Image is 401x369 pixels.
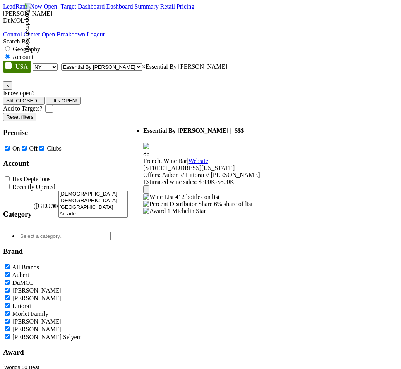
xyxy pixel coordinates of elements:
[12,287,62,294] label: [PERSON_NAME]
[162,172,260,178] span: Aubert // Littorai // [PERSON_NAME]
[160,3,194,10] a: Retail Pricing
[142,63,228,70] span: Essential By Christophe
[19,232,111,240] input: Select a category...
[34,203,49,225] span: ([GEOGRAPHIC_DATA])
[189,158,208,164] a: Website
[143,127,228,134] span: Essential By [PERSON_NAME]
[143,158,187,164] span: French, Wine Bar
[12,54,33,60] label: Account
[3,210,32,218] h3: Category
[47,145,61,152] label: Clubs
[143,158,260,165] div: |
[12,303,31,309] label: Littorai
[3,113,36,121] button: Reset filters
[12,279,34,286] label: DuMOL
[230,127,244,134] span: | $$$
[3,105,42,112] label: Add to Targets?
[3,348,128,357] h3: Award
[143,165,235,171] span: [STREET_ADDRESS][US_STATE]
[42,31,85,38] a: Open Breakdown
[106,3,159,10] a: Dashboard Summary
[12,145,20,152] label: On
[12,326,62,333] label: [PERSON_NAME]
[12,176,50,182] label: Has Depletions
[175,194,219,200] span: 412 bottles on list
[143,172,161,178] span: Offers:
[3,17,24,24] span: DuMOL
[61,3,105,10] a: Target Dashboard
[87,31,105,38] a: Logout
[143,201,212,208] img: Percent Distributor Share
[3,247,128,256] h3: Brand
[3,128,128,137] h3: Premise
[3,97,45,105] button: Still CLOSED...
[143,208,166,215] img: Award
[13,46,40,52] label: Geography
[143,143,149,149] img: quadrant_split.svg
[143,194,174,201] img: Wine List
[12,295,62,301] label: [PERSON_NAME]
[214,201,253,207] span: 6% share of list
[3,3,29,10] a: LeadRank
[3,31,105,38] div: Dropdown Menu
[12,318,62,325] label: [PERSON_NAME]
[143,151,260,158] div: 86
[12,310,48,317] label: Morlet Family
[29,145,38,152] label: Off
[30,3,59,10] a: Now Open!
[12,334,82,340] label: [PERSON_NAME] Selyem
[12,272,29,278] label: Aubert
[3,38,29,45] span: Search By
[12,264,39,270] label: All Brands
[59,197,128,204] option: [DEMOGRAPHIC_DATA]
[3,31,40,38] a: Control Center
[24,3,31,52] img: Dropdown Menu
[3,10,398,17] div: [PERSON_NAME]
[51,203,57,209] span: ▼
[3,81,12,90] button: Close
[143,178,234,185] span: Estimated wine sales: $300K-$500K
[59,191,128,197] option: [DEMOGRAPHIC_DATA]
[167,208,206,214] span: 1 Michelin Star
[3,159,128,168] h3: Account
[142,63,146,70] span: Remove all items
[59,204,128,211] option: [GEOGRAPHIC_DATA]
[3,90,398,97] div: Is now open?
[46,97,81,105] button: ...It's OPEN!
[59,211,128,217] option: Arcade
[12,184,55,190] label: Recently Opened
[6,83,9,88] span: ×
